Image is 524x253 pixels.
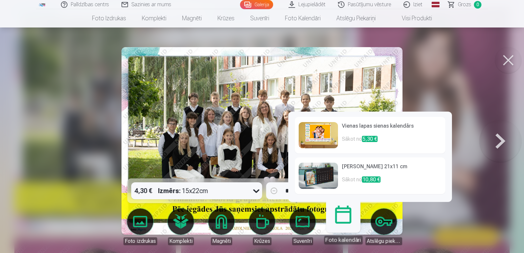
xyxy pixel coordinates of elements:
[134,9,174,27] a: Komplekti
[474,1,481,9] span: 0
[242,9,277,27] a: Suvenīri
[365,237,402,245] div: Atslēgu piekariņi
[244,208,280,245] a: Krūzes
[203,208,240,245] a: Magnēti
[210,9,242,27] a: Krūzes
[365,208,402,245] a: Atslēgu piekariņi
[342,122,441,135] h6: Vienas lapas sienas kalendārs
[292,237,313,245] div: Suvenīri
[211,237,232,245] div: Magnēti
[342,163,441,176] h6: [PERSON_NAME] 21x11 cm
[342,135,441,148] p: Sākot no
[295,157,445,194] a: [PERSON_NAME] 21x11 cmSākot no10,80 €
[84,9,134,27] a: Foto izdrukas
[458,1,471,9] span: Grozs
[324,236,363,244] div: Foto kalendāri
[384,9,440,27] a: Visi produkti
[362,136,378,142] span: 5,30 €
[328,9,384,27] a: Atslēgu piekariņi
[131,182,156,199] div: 4,30 €
[253,237,271,245] div: Krūzes
[342,176,441,189] p: Sākot no
[158,182,208,199] div: 15x22cm
[362,176,381,183] span: 10,80 €
[284,208,321,245] a: Suvenīri
[39,3,46,7] img: /fa1
[323,204,363,244] a: Foto kalendāri
[158,186,181,195] strong: Izmērs :
[277,9,328,27] a: Foto kalendāri
[174,9,210,27] a: Magnēti
[295,117,445,154] a: Vienas lapas sienas kalendārsSākot no5,30 €
[123,237,157,245] div: Foto izdrukas
[168,237,194,245] div: Komplekti
[122,208,159,245] a: Foto izdrukas
[162,208,199,245] a: Komplekti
